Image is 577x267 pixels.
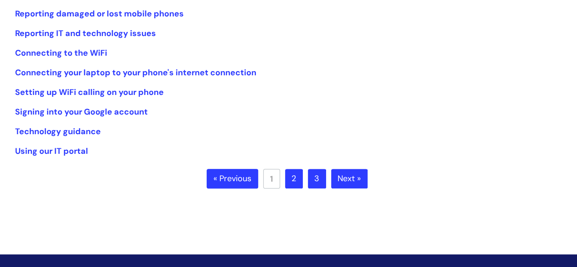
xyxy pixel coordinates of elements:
[15,126,101,137] a: Technology guidance
[331,169,368,189] a: Next »
[15,106,148,117] a: Signing into your Google account
[207,169,258,189] a: « Previous
[15,47,107,58] a: Connecting to the WiFi
[15,87,164,98] a: Setting up WiFi calling on your phone
[263,169,280,188] a: 1
[308,169,326,189] a: 3
[285,169,303,189] a: 2
[15,146,88,157] a: Using our IT portal
[15,8,184,19] a: Reporting damaged or lost mobile phones
[15,28,156,39] a: Reporting IT and technology issues
[15,67,256,78] a: Connecting your laptop to your phone's internet connection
